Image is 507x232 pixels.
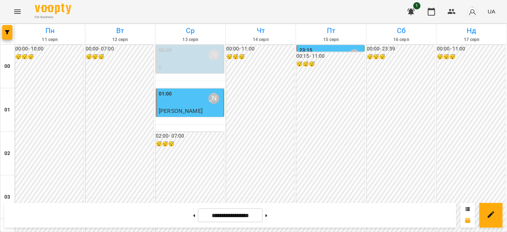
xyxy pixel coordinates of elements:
[296,52,365,60] h6: 00:15 - 11:00
[349,49,360,60] div: Венюкова Єлизавета
[86,45,154,53] h6: 00:00 - 07:00
[86,36,154,43] h6: 12 серп
[437,53,505,61] h6: 😴😴😴
[16,36,84,43] h6: 11 серп
[227,36,295,43] h6: 14 серп
[226,45,295,53] h6: 00:00 - 11:00
[156,140,224,148] h6: 😴😴😴
[367,45,435,53] h6: 00:00 - 23:59
[157,36,224,43] h6: 13 серп
[488,8,495,15] span: UA
[4,193,10,201] h6: 03
[9,3,26,20] button: Menu
[159,72,222,89] p: індивід МА 45 хв ( [PERSON_NAME])
[368,25,435,36] h6: Сб
[485,5,498,18] button: UA
[159,90,172,98] label: 01:00
[15,45,84,53] h6: 00:00 - 10:00
[208,93,219,104] div: Венюкова Єлизавета
[4,62,10,70] h6: 00
[437,45,505,53] h6: 00:00 - 11:00
[296,60,365,68] h6: 😴😴😴
[413,2,421,9] span: 1
[86,53,154,61] h6: 😴😴😴
[159,63,222,72] p: 0
[297,36,365,43] h6: 15 серп
[86,25,154,36] h6: Вт
[299,46,313,54] label: 23:15
[438,36,506,43] h6: 17 серп
[297,25,365,36] h6: Пт
[35,4,71,14] img: Voopty Logo
[157,25,224,36] h6: Ср
[16,25,84,36] h6: Пн
[438,25,506,36] h6: Нд
[367,53,435,61] h6: 😴😴😴
[35,15,71,20] span: For Business
[159,115,222,124] p: індивід МА 45 хв
[15,53,84,61] h6: 😴😴😴
[4,150,10,158] h6: 02
[4,106,10,114] h6: 01
[159,107,203,114] span: [PERSON_NAME]
[208,49,219,60] div: Венюкова Єлизавета
[467,7,478,17] img: avatar_s.png
[226,53,295,61] h6: 😴😴😴
[156,132,224,140] h6: 02:00 - 07:00
[368,36,435,43] h6: 16 серп
[159,46,172,54] label: 00:00
[227,25,295,36] h6: Чт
